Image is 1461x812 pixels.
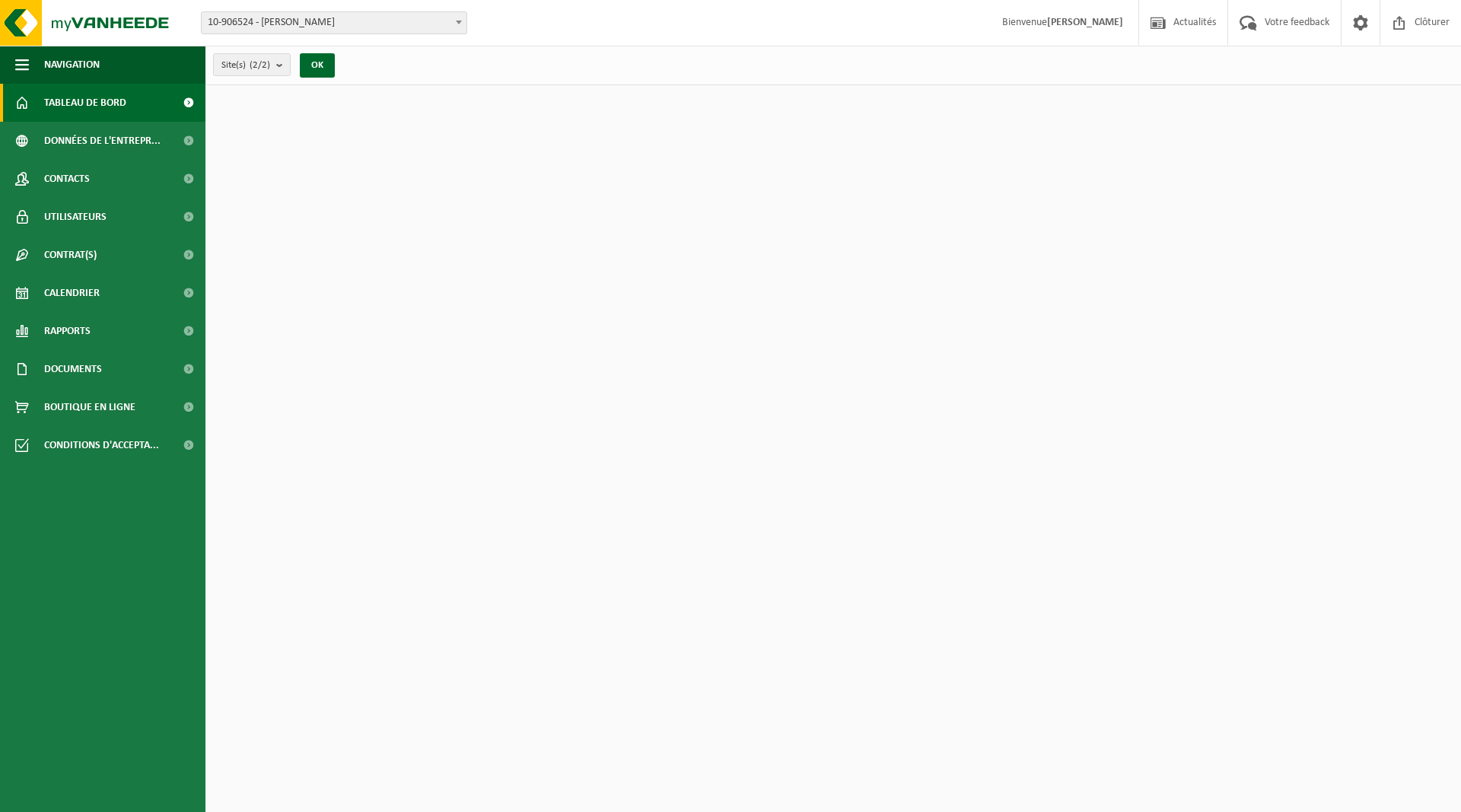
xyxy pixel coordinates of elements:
span: Calendrier [44,274,100,312]
span: Contacts [44,160,90,198]
span: Site(s) [221,54,270,77]
span: 10-906524 - WALVERT METTET SRL - THUIN [201,11,467,34]
span: Conditions d'accepta... [44,426,159,464]
span: Utilisateurs [44,198,107,236]
span: Documents [44,350,102,388]
span: 10-906524 - WALVERT METTET SRL - THUIN [202,12,466,33]
count: (2/2) [250,60,270,70]
button: OK [300,53,335,78]
span: Contrat(s) [44,236,97,274]
button: Site(s)(2/2) [213,53,291,76]
span: Boutique en ligne [44,388,135,426]
span: Données de l'entrepr... [44,122,161,160]
span: Tableau de bord [44,84,126,122]
iframe: chat widget [8,779,254,812]
span: Navigation [44,46,100,84]
strong: [PERSON_NAME] [1047,17,1123,28]
span: Rapports [44,312,91,350]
